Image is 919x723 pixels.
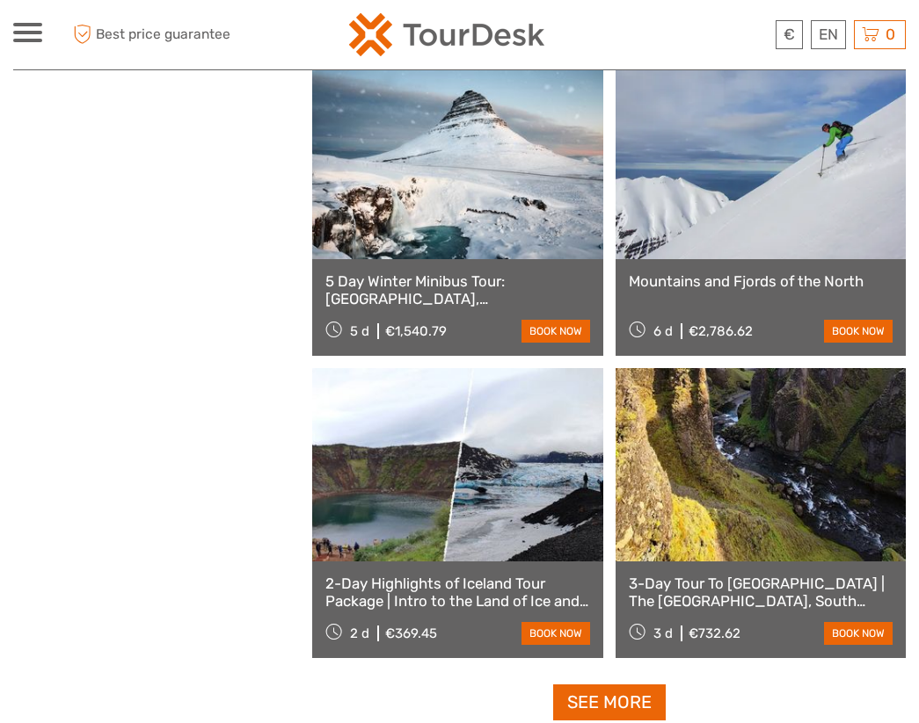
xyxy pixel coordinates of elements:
[689,323,753,339] div: €2,786.62
[202,27,223,48] button: Open LiveChat chat widget
[629,272,893,290] a: Mountains and Fjords of the North
[325,575,589,611] a: 2-Day Highlights of Iceland Tour Package | Intro to the Land of Ice and Fire
[653,625,673,641] span: 3 d
[385,323,447,339] div: €1,540.79
[824,622,893,645] a: book now
[350,625,369,641] span: 2 d
[811,20,846,49] div: EN
[521,320,590,343] a: book now
[69,20,237,49] span: Best price guarantee
[25,31,199,45] p: We're away right now. Please check back later!
[784,25,795,43] span: €
[553,684,666,720] a: See more
[883,25,898,43] span: 0
[653,323,673,339] span: 6 d
[349,13,544,56] img: 120-15d4194f-c635-41b9-a512-a3cb382bfb57_logo_small.png
[385,625,437,641] div: €369.45
[325,272,589,308] a: 5 Day Winter Minibus Tour: [GEOGRAPHIC_DATA], [GEOGRAPHIC_DATA], [GEOGRAPHIC_DATA], South Coast &...
[521,622,590,645] a: book now
[824,320,893,343] a: book now
[689,625,740,641] div: €732.62
[350,323,369,339] span: 5 d
[629,575,893,611] a: 3-Day Tour To [GEOGRAPHIC_DATA] | The [GEOGRAPHIC_DATA], South Coast and [GEOGRAPHIC_DATA]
